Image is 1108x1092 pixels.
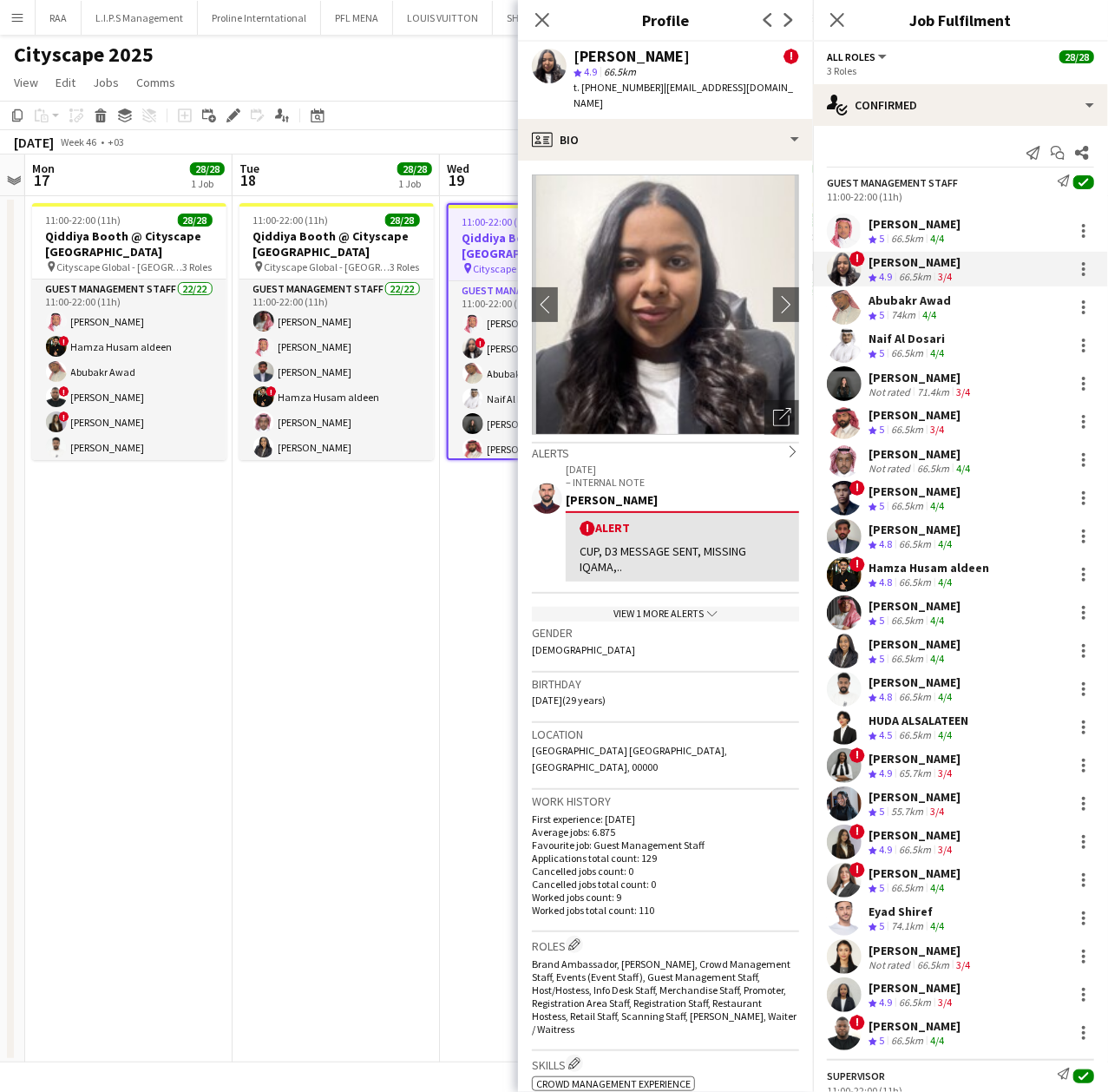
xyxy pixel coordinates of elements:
[36,1,82,35] button: RAA
[532,1055,799,1073] h3: Skills
[532,852,799,865] p: Applications total count: 129
[849,251,865,266] span: !
[879,881,884,894] span: 5
[930,1034,944,1047] app-skills-label: 4/4
[57,135,101,148] span: Week 46
[474,262,596,275] span: Cityscape Global - [GEOGRAPHIC_DATA]
[56,75,75,90] span: Edit
[532,727,799,742] h3: Location
[869,713,968,728] div: HUDA ALSALATEEN
[59,336,69,346] span: !
[129,71,182,94] a: Comms
[518,9,813,31] h3: Profile
[32,228,226,260] h3: Qiddiya Booth @ Cityscape [GEOGRAPHIC_DATA]
[827,190,1094,203] div: 11:00-22:00 (11h)
[266,386,277,397] span: !
[869,958,914,971] div: Not rated
[938,270,952,283] app-skills-label: 3/4
[869,598,960,614] div: [PERSON_NAME]
[32,280,226,867] app-card-role: Guest Management Staff22/2211:00-22:00 (11h)[PERSON_NAME]!Hamza Husam aldeenAbubakr Awad![PERSON_...
[879,843,892,856] span: 4.9
[764,400,799,435] div: Open photos pop-in
[930,346,944,359] app-skills-label: 4/4
[136,75,175,90] span: Comms
[32,161,55,176] span: Mon
[390,260,420,273] span: 3 Roles
[956,958,970,971] app-skills-label: 3/4
[879,308,884,321] span: 5
[895,690,934,705] div: 66.5km
[600,65,639,78] span: 66.5km
[14,42,154,68] h1: Cityscape 2025
[536,1077,691,1090] span: Crowd management experience
[869,636,960,652] div: [PERSON_NAME]
[532,839,799,852] p: Favourite job: Guest Management Staff
[869,943,974,958] div: [PERSON_NAME]
[574,49,690,64] div: [PERSON_NAME]
[849,862,865,878] span: !
[869,407,960,423] div: [PERSON_NAME]
[827,50,875,63] span: All roles
[888,652,927,667] div: 66.5km
[462,215,538,228] span: 11:00-22:00 (11h)
[566,476,799,489] p: – INTERNAL NOTE
[914,958,953,971] div: 66.5km
[321,1,393,35] button: PFL MENA
[869,827,960,843] div: [PERSON_NAME]
[869,789,960,805] div: [PERSON_NAME]
[783,49,799,64] span: !
[239,161,259,176] span: Tue
[895,576,934,590] div: 66.5km
[14,75,38,90] span: View
[938,728,952,741] app-skills-label: 4/4
[584,65,597,78] span: 4.9
[879,652,884,665] span: 5
[237,170,259,190] span: 18
[447,203,641,460] div: 11:00-22:00 (11h)28/28Qiddiya Booth @ Cityscape [GEOGRAPHIC_DATA] Cityscape Global - [GEOGRAPHIC_...
[930,805,944,818] app-skills-label: 3/4
[888,423,927,437] div: 66.5km
[869,865,960,881] div: [PERSON_NAME]
[879,805,884,818] span: 5
[879,423,884,436] span: 5
[849,1015,865,1030] span: !
[869,293,951,308] div: Abubakr Awad
[385,214,420,227] span: 28/28
[532,676,799,692] h3: Birthday
[938,537,952,550] app-skills-label: 4/4
[849,747,865,763] span: !
[518,119,813,161] div: Bio
[580,543,785,575] div: CUP, D3 MESSAGE SENT, MISSING IQAMA,..
[869,370,974,385] div: [PERSON_NAME]
[895,537,934,552] div: 66.5km
[532,174,799,435] img: Crew avatar or photo
[922,308,936,321] app-skills-label: 4/4
[14,134,54,151] div: [DATE]
[895,270,934,285] div: 66.5km
[813,84,1108,126] div: Confirmed
[869,674,960,690] div: [PERSON_NAME]
[930,652,944,665] app-skills-label: 4/4
[879,614,884,627] span: 5
[532,793,799,809] h3: Work history
[895,728,934,743] div: 66.5km
[914,385,953,398] div: 71.4km
[59,386,69,397] span: !
[888,919,927,934] div: 74.1km
[532,625,799,641] h3: Gender
[869,484,960,499] div: [PERSON_NAME]
[827,1069,885,1082] div: Supervisor
[879,499,884,512] span: 5
[580,520,785,536] div: Alert
[475,338,486,348] span: !
[879,1034,884,1047] span: 5
[32,203,226,460] app-job-card: 11:00-22:00 (11h)28/28Qiddiya Booth @ Cityscape [GEOGRAPHIC_DATA] Cityscape Global - [GEOGRAPHIC_...
[888,805,927,819] div: 55.7km
[849,480,865,496] span: !
[393,1,493,35] button: LOUIS VUITTON
[532,878,799,891] p: Cancelled jobs total count: 0
[895,843,934,858] div: 66.5km
[869,216,960,232] div: [PERSON_NAME]
[198,1,321,35] button: Proline Interntational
